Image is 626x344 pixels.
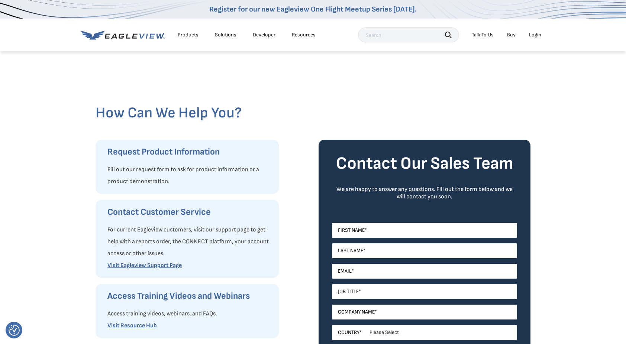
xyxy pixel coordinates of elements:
h3: Request Product Information [107,146,271,158]
a: Buy [507,32,516,38]
img: Revisit consent button [9,325,20,336]
a: Register for our new Eagleview One Flight Meetup Series [DATE]. [209,5,417,14]
div: Products [178,32,199,38]
p: Access training videos, webinars, and FAQs. [107,308,271,320]
div: Solutions [215,32,236,38]
a: Visit Resource Hub [107,322,157,329]
div: We are happy to answer any questions. Fill out the form below and we will contact you soon. [332,186,517,201]
input: Search [358,27,459,42]
button: Consent Preferences [9,325,20,336]
p: Fill out our request form to ask for product information or a product demonstration. [107,164,271,188]
p: For current Eagleview customers, visit our support page to get help with a reports order, the CON... [107,224,271,260]
h3: Access Training Videos and Webinars [107,290,271,302]
h2: How Can We Help You? [96,104,530,122]
div: Resources [292,32,316,38]
h3: Contact Customer Service [107,206,271,218]
a: Developer [253,32,275,38]
div: Login [529,32,541,38]
strong: Contact Our Sales Team [336,153,513,174]
div: Talk To Us [472,32,494,38]
a: Visit Eagleview Support Page [107,262,182,269]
